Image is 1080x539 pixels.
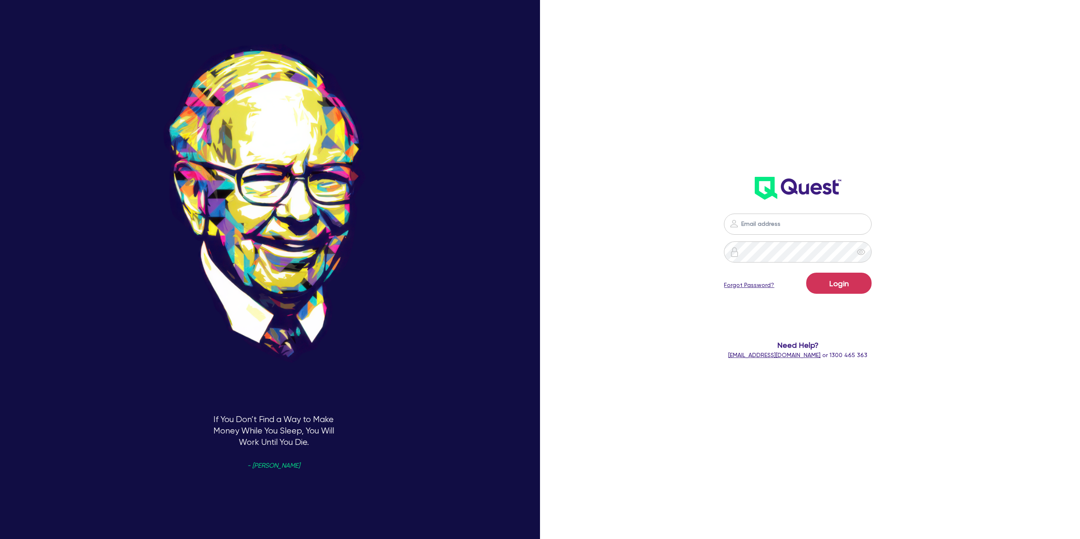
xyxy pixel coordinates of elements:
[728,352,821,358] a: [EMAIL_ADDRESS][DOMAIN_NAME]
[724,214,872,235] input: Email address
[729,247,740,257] img: icon-password
[247,463,300,469] span: - [PERSON_NAME]
[857,248,865,256] span: eye
[728,352,867,358] span: or 1300 465 363
[806,273,872,294] button: Login
[648,339,948,351] span: Need Help?
[729,219,739,229] img: icon-password
[755,177,841,200] img: wH2k97JdezQIQAAAABJRU5ErkJggg==
[724,281,774,290] a: Forgot Password?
